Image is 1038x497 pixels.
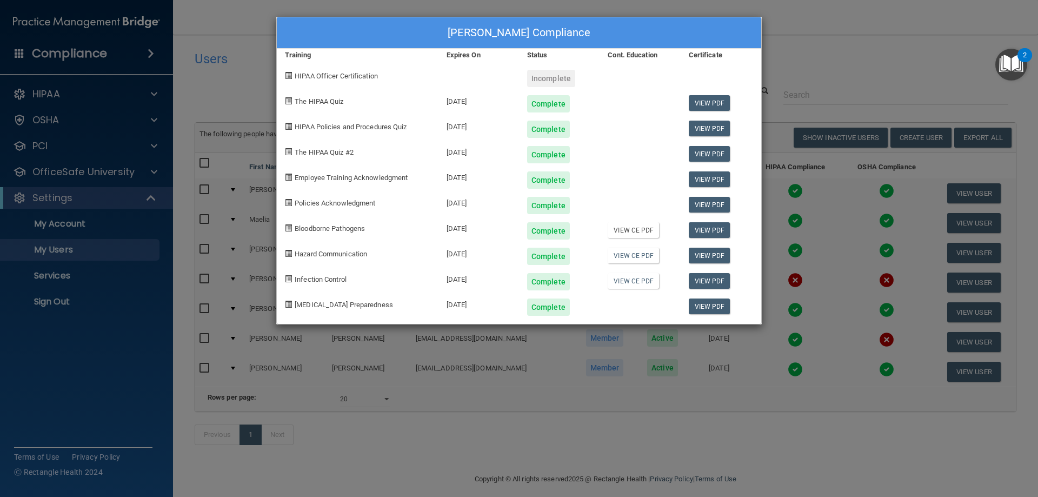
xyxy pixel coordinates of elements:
[527,171,570,189] div: Complete
[295,250,367,258] span: Hazard Communication
[438,49,519,62] div: Expires On
[689,248,730,263] a: View PDF
[295,275,347,283] span: Infection Control
[1023,55,1027,69] div: 2
[689,146,730,162] a: View PDF
[295,72,378,80] span: HIPAA Officer Certification
[295,97,343,105] span: The HIPAA Quiz
[689,222,730,238] a: View PDF
[689,121,730,136] a: View PDF
[295,148,354,156] span: The HIPAA Quiz #2
[527,121,570,138] div: Complete
[527,197,570,214] div: Complete
[295,224,365,233] span: Bloodborne Pathogens
[438,290,519,316] div: [DATE]
[438,112,519,138] div: [DATE]
[438,87,519,112] div: [DATE]
[851,420,1025,463] iframe: Drift Widget Chat Controller
[438,163,519,189] div: [DATE]
[277,17,761,49] div: [PERSON_NAME] Compliance
[438,189,519,214] div: [DATE]
[295,123,407,131] span: HIPAA Policies and Procedures Quiz
[527,70,575,87] div: Incomplete
[527,248,570,265] div: Complete
[438,138,519,163] div: [DATE]
[295,199,375,207] span: Policies Acknowledgment
[689,197,730,213] a: View PDF
[527,146,570,163] div: Complete
[295,174,408,182] span: Employee Training Acknowledgment
[689,171,730,187] a: View PDF
[608,273,659,289] a: View CE PDF
[527,273,570,290] div: Complete
[681,49,761,62] div: Certificate
[689,95,730,111] a: View PDF
[438,214,519,240] div: [DATE]
[600,49,680,62] div: Cont. Education
[689,273,730,289] a: View PDF
[277,49,438,62] div: Training
[438,240,519,265] div: [DATE]
[608,222,659,238] a: View CE PDF
[527,299,570,316] div: Complete
[295,301,393,309] span: [MEDICAL_DATA] Preparedness
[438,265,519,290] div: [DATE]
[527,222,570,240] div: Complete
[519,49,600,62] div: Status
[608,248,659,263] a: View CE PDF
[689,299,730,314] a: View PDF
[995,49,1027,81] button: Open Resource Center, 2 new notifications
[527,95,570,112] div: Complete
